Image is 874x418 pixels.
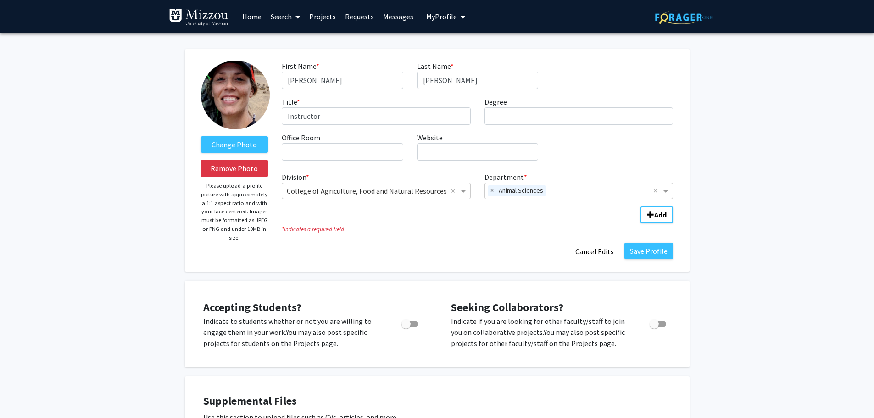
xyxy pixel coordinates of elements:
[484,183,674,199] ng-select: Department
[655,10,713,24] img: ForagerOne Logo
[203,316,384,349] p: Indicate to students whether or not you are willing to engage them in your work. You may also pos...
[275,172,478,199] div: Division
[7,377,39,411] iframe: Chat
[282,225,673,234] i: Indicates a required field
[398,316,423,329] div: Toggle
[238,0,266,33] a: Home
[640,206,673,223] button: Add Division/Department
[266,0,305,33] a: Search
[653,185,661,196] span: Clear all
[451,300,563,314] span: Seeking Collaborators?
[654,210,667,219] b: Add
[201,136,268,153] label: ChangeProfile Picture
[478,172,680,199] div: Department
[646,316,671,329] div: Toggle
[484,96,507,107] label: Degree
[169,8,228,27] img: University of Missouri Logo
[496,185,546,196] span: Animal Sciences
[569,243,620,260] button: Cancel Edits
[340,0,379,33] a: Requests
[203,395,671,408] h4: Supplemental Files
[488,185,496,196] span: ×
[201,160,268,177] button: Remove Photo
[201,61,270,129] img: Profile Picture
[417,132,443,143] label: Website
[203,300,301,314] span: Accepting Students?
[305,0,340,33] a: Projects
[624,243,673,259] button: Save Profile
[282,96,300,107] label: Title
[201,182,268,242] p: Please upload a profile picture with approximately a 1:1 aspect ratio and with your face centered...
[451,185,459,196] span: Clear all
[417,61,454,72] label: Last Name
[379,0,418,33] a: Messages
[426,12,457,21] span: My Profile
[282,61,319,72] label: First Name
[282,183,471,199] ng-select: Division
[451,316,632,349] p: Indicate if you are looking for other faculty/staff to join you on collaborative projects. You ma...
[282,132,320,143] label: Office Room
